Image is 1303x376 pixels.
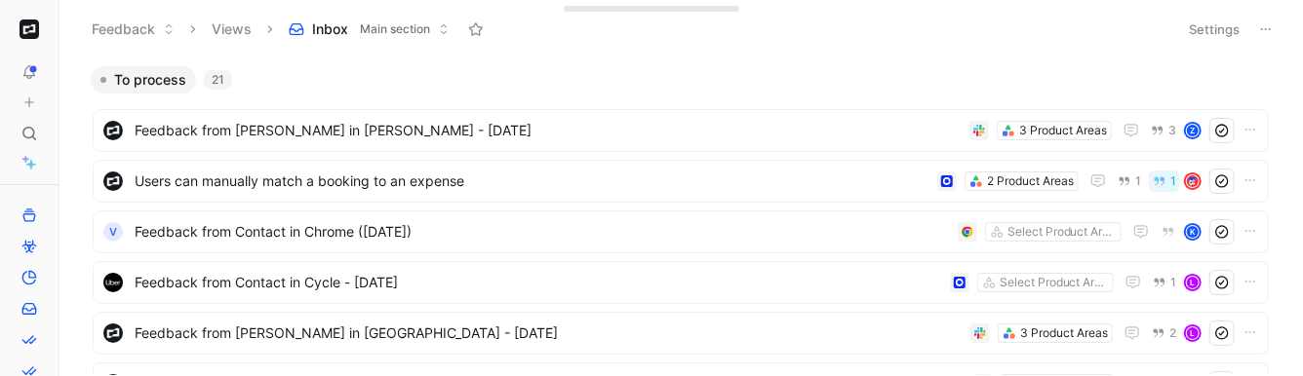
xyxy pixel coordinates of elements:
[135,169,929,193] span: Users can manually match a booking to an expense
[93,312,1269,355] a: logoFeedback from [PERSON_NAME] in [GEOGRAPHIC_DATA] - [DATE]3 Product Areas2L
[1149,170,1180,192] button: 1
[1186,326,1200,340] div: L
[1148,322,1180,344] button: 2
[135,321,963,345] span: Feedback from [PERSON_NAME] in [GEOGRAPHIC_DATA] - [DATE]
[93,109,1269,152] a: logoFeedback from [PERSON_NAME] in [PERSON_NAME] - [DATE]3 Product Areas3Z
[1020,323,1108,343] div: 3 Product Areas
[360,19,430,39] span: Main section
[1114,170,1145,192] button: 1
[1000,273,1109,292] div: Select Product Areas
[1169,327,1176,339] span: 2
[103,323,123,343] img: logo
[135,220,950,244] span: Feedback from Contact in Chrome ([DATE])
[103,222,123,242] div: V
[1170,175,1176,187] span: 1
[1007,222,1117,242] div: Select Product Areas
[312,19,348,39] span: Inbox
[1186,276,1200,289] div: L
[204,70,232,90] div: 21
[103,121,123,140] img: logo
[16,16,43,43] button: Brex
[1135,175,1141,187] span: 1
[1149,272,1180,293] button: 1
[987,171,1074,191] div: 2 Product Areas
[1186,174,1200,188] img: avatar
[103,273,123,292] img: logo
[1186,225,1200,239] div: K
[91,66,196,94] button: To process
[135,119,962,142] span: Feedback from [PERSON_NAME] in [PERSON_NAME] - [DATE]
[103,171,123,191] img: logo
[20,19,39,39] img: Brex
[93,261,1269,304] a: logoFeedback from Contact in Cycle - [DATE]Select Product Areas1L
[1019,121,1107,140] div: 3 Product Areas
[93,160,1269,203] a: logoUsers can manually match a booking to an expense2 Product Areas11avatar
[1170,277,1176,288] span: 1
[280,15,458,44] button: InboxMain section
[1168,125,1176,136] span: 3
[203,15,260,44] button: Views
[1186,124,1200,137] div: Z
[93,210,1269,253] a: VFeedback from Contact in Chrome ([DATE])Select Product AreasK
[135,271,942,294] span: Feedback from Contact in Cycle - [DATE]
[83,15,183,44] button: Feedback
[1180,16,1248,43] button: Settings
[1147,120,1180,141] button: 3
[114,70,186,90] span: To process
